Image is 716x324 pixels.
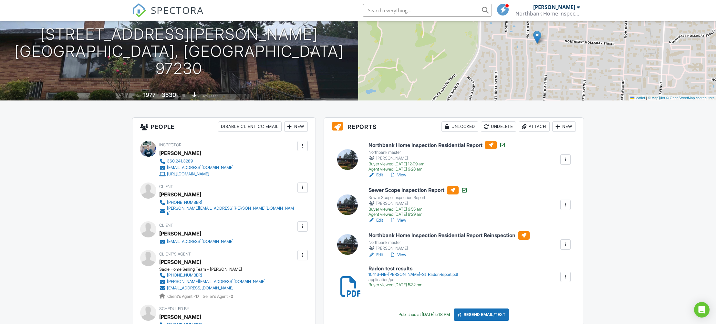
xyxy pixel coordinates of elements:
[694,302,710,318] div: Open Intercom Messenger
[368,195,468,200] div: Sewer Scope Inspection Report
[552,121,576,132] div: New
[167,273,202,278] div: [PHONE_NUMBER]
[368,252,383,258] a: Edit
[159,257,201,267] a: [PERSON_NAME]
[389,217,406,224] a: View
[368,167,506,172] div: Agent viewed [DATE] 9:28 am
[368,150,506,155] div: Northbank master
[159,285,265,291] a: [EMAIL_ADDRESS][DOMAIN_NAME]
[368,217,383,224] a: Edit
[454,308,509,321] div: Resend Email/Text
[132,9,204,22] a: SPECTORA
[159,229,201,238] div: [PERSON_NAME]
[284,121,308,132] div: New
[159,171,233,177] a: [URL][DOMAIN_NAME]
[167,206,296,216] div: [PERSON_NAME][EMAIL_ADDRESS][PERSON_NAME][DOMAIN_NAME]
[167,239,233,244] div: [EMAIL_ADDRESS][DOMAIN_NAME]
[648,96,665,100] a: © MapTiler
[368,282,458,287] div: Buyer viewed [DATE] 5:32 pm
[519,121,550,132] div: Attach
[324,118,584,136] h3: Reports
[368,231,530,240] h6: Northbank Home Inspection Residential Report Reinspection
[159,252,191,256] span: Client's Agent
[368,266,458,287] a: Radon test results 15416-NE-[PERSON_NAME]-St_RadonReport.pdf application/pdf Buyer viewed [DATE] ...
[368,240,530,245] div: Northbank master
[368,200,468,207] div: [PERSON_NAME]
[159,199,296,206] a: [PHONE_NUMBER]
[132,3,146,17] img: The Best Home Inspection Software - Spectora
[10,26,348,77] h1: [STREET_ADDRESS][PERSON_NAME] [GEOGRAPHIC_DATA], [GEOGRAPHIC_DATA] 97230
[167,172,209,177] div: [URL][DOMAIN_NAME]
[481,121,516,132] div: Undelete
[167,286,233,291] div: [EMAIL_ADDRESS][DOMAIN_NAME]
[515,10,580,17] div: Northbank Home Inspection
[159,158,233,164] a: 360.241.3289
[159,267,271,272] div: Sadle Home Selling Team - [PERSON_NAME]
[203,294,233,299] span: Seller's Agent -
[159,206,296,216] a: [PERSON_NAME][EMAIL_ADDRESS][PERSON_NAME][DOMAIN_NAME]
[368,186,468,217] a: Sewer Scope Inspection Report Sewer Scope Inspection Report [PERSON_NAME] Buyer viewed [DATE] 9:5...
[533,31,541,44] img: Marker
[151,3,204,17] span: SPECTORA
[533,4,575,10] div: [PERSON_NAME]
[368,272,458,277] div: 15416-NE-[PERSON_NAME]-St_RadonReport.pdf
[167,165,233,170] div: [EMAIL_ADDRESS][DOMAIN_NAME]
[231,294,233,299] strong: 0
[159,148,201,158] div: [PERSON_NAME]
[177,93,186,98] span: sq. ft.
[167,200,202,205] div: [PHONE_NUMBER]
[159,306,189,311] span: Scheduled By
[159,164,233,171] a: [EMAIL_ADDRESS][DOMAIN_NAME]
[159,272,265,278] a: [PHONE_NUMBER]
[159,184,173,189] span: Client
[159,142,182,147] span: Inspector
[646,96,647,100] span: |
[368,231,530,252] a: Northbank Home Inspection Residential Report Reinspection Northbank master [PERSON_NAME]
[399,312,450,317] div: Published at [DATE] 5:18 PM
[159,238,233,245] a: [EMAIL_ADDRESS][DOMAIN_NAME]
[135,93,142,98] span: Built
[159,278,265,285] a: [PERSON_NAME][EMAIL_ADDRESS][DOMAIN_NAME]
[167,279,265,284] div: [PERSON_NAME][EMAIL_ADDRESS][DOMAIN_NAME]
[198,93,218,98] span: crawlspace
[162,91,176,98] div: 3530
[389,252,406,258] a: View
[143,91,156,98] div: 1977
[167,294,200,299] span: Client's Agent -
[666,96,714,100] a: © OpenStreetMap contributors
[218,121,282,132] div: Disable Client CC Email
[368,207,468,212] div: Buyer viewed [DATE] 9:55 am
[368,245,530,252] div: [PERSON_NAME]
[368,172,383,178] a: Edit
[368,186,468,194] h6: Sewer Scope Inspection Report
[132,118,316,136] h3: People
[159,223,173,228] span: Client
[195,294,199,299] strong: 17
[363,4,492,17] input: Search everything...
[630,96,645,100] a: Leaflet
[368,141,506,172] a: Northbank Home Inspection Residential Report Northbank master [PERSON_NAME] Buyer viewed [DATE] 1...
[368,266,458,272] h6: Radon test results
[368,162,506,167] div: Buyer viewed [DATE] 12:09 am
[159,312,201,322] div: [PERSON_NAME]
[368,212,468,217] div: Agent viewed [DATE] 9:29 am
[368,155,506,162] div: [PERSON_NAME]
[368,141,506,149] h6: Northbank Home Inspection Residential Report
[159,190,201,199] div: [PERSON_NAME]
[167,159,193,164] div: 360.241.3289
[389,172,406,178] a: View
[368,277,458,282] div: application/pdf
[441,121,478,132] div: Unlocked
